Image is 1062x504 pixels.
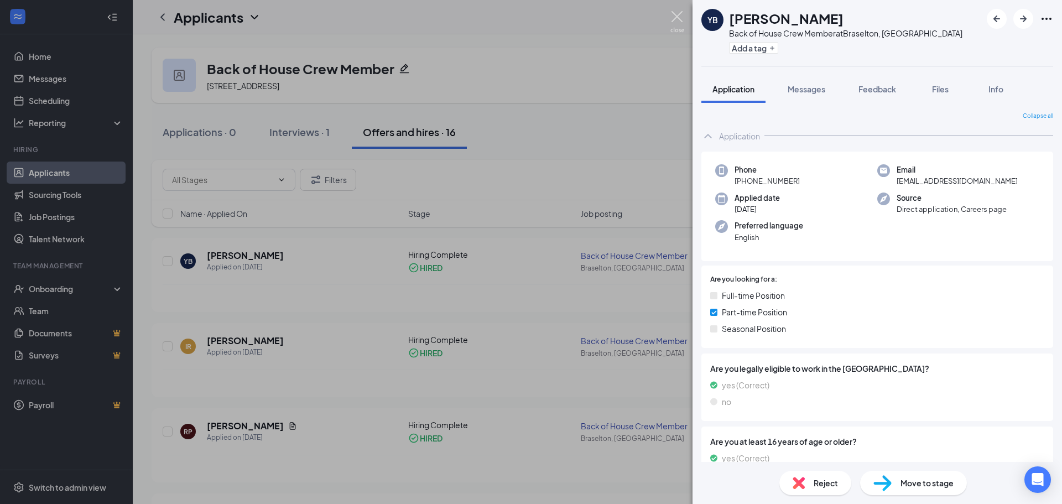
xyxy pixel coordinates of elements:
[712,84,754,94] span: Application
[1023,112,1053,121] span: Collapse all
[897,193,1007,204] span: Source
[719,131,760,142] div: Application
[722,452,769,464] span: yes (Correct)
[897,164,1018,175] span: Email
[710,435,1044,448] span: Are you at least 16 years of age or older?
[735,232,803,243] span: English
[987,9,1007,29] button: ArrowLeftNew
[701,129,715,143] svg: ChevronUp
[988,84,1003,94] span: Info
[1017,12,1030,25] svg: ArrowRight
[710,274,777,285] span: Are you looking for a:
[932,84,949,94] span: Files
[722,396,731,408] span: no
[722,323,786,335] span: Seasonal Position
[735,193,780,204] span: Applied date
[722,289,785,302] span: Full-time Position
[722,306,787,318] span: Part-time Position
[1024,466,1051,493] div: Open Intercom Messenger
[900,477,954,489] span: Move to stage
[788,84,825,94] span: Messages
[897,175,1018,186] span: [EMAIL_ADDRESS][DOMAIN_NAME]
[729,9,844,28] h1: [PERSON_NAME]
[858,84,896,94] span: Feedback
[990,12,1003,25] svg: ArrowLeftNew
[710,362,1044,375] span: Are you legally eligible to work in the [GEOGRAPHIC_DATA]?
[707,14,718,25] div: YB
[729,42,778,54] button: PlusAdd a tag
[1013,9,1033,29] button: ArrowRight
[897,204,1007,215] span: Direct application, Careers page
[735,175,800,186] span: [PHONE_NUMBER]
[735,164,800,175] span: Phone
[722,379,769,391] span: yes (Correct)
[729,28,962,39] div: Back of House Crew Member at Braselton, [GEOGRAPHIC_DATA]
[769,45,775,51] svg: Plus
[814,477,838,489] span: Reject
[735,204,780,215] span: [DATE]
[1040,12,1053,25] svg: Ellipses
[735,220,803,231] span: Preferred language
